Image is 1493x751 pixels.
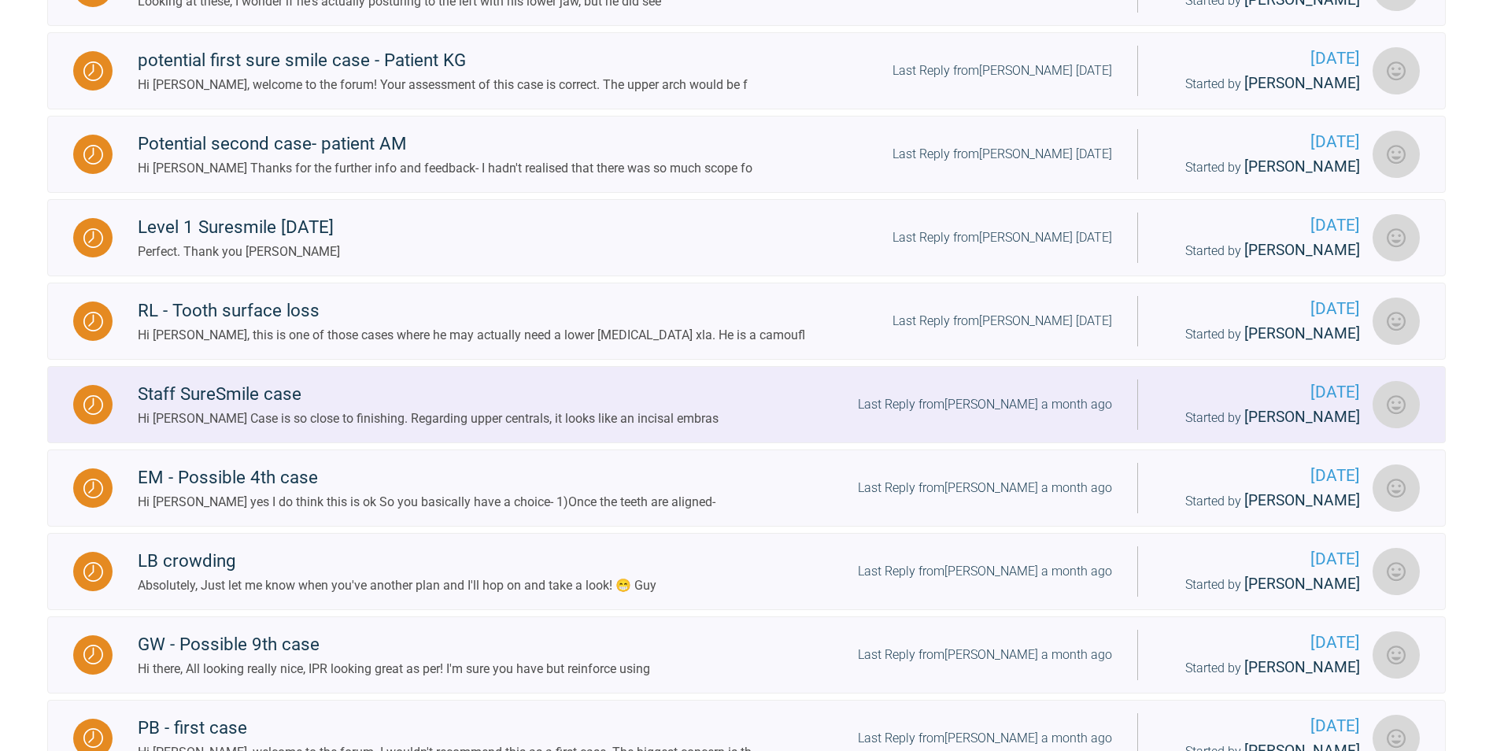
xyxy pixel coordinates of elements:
img: Lisa Smith [1373,298,1420,345]
div: Last Reply from [PERSON_NAME] [DATE] [892,311,1112,331]
div: Hi [PERSON_NAME] yes I do think this is ok So you basically have a choice- 1)Once the teeth are a... [138,492,715,512]
div: Absolutely, Just let me know when you've another plan and I'll hop on and take a look! 😁 Guy [138,575,656,596]
a: Waitingpotential first sure smile case - Patient KGHi [PERSON_NAME], welcome to the forum! Your a... [47,32,1446,109]
div: Staff SureSmile case [138,380,719,409]
span: [PERSON_NAME] [1244,575,1360,593]
div: Hi [PERSON_NAME], this is one of those cases where he may actually need a lower [MEDICAL_DATA] xl... [138,325,805,346]
img: Waiting [83,312,103,331]
div: Started by [1163,572,1360,597]
div: RL - Tooth surface loss [138,297,805,325]
img: Waiting [83,645,103,664]
div: Hi [PERSON_NAME], welcome to the forum! Your assessment of this case is correct. The upper arch w... [138,75,748,95]
a: WaitingPotential second case- patient AMHi [PERSON_NAME] Thanks for the further info and feedback... [47,116,1446,193]
img: Cathryn Sherlock [1373,381,1420,428]
div: Hi [PERSON_NAME] Case is so close to finishing. Regarding upper centrals, it looks like an incisa... [138,409,719,429]
a: WaitingLevel 1 Suresmile [DATE]Perfect. Thank you [PERSON_NAME]Last Reply from[PERSON_NAME] [DATE... [47,199,1446,276]
span: [PERSON_NAME] [1244,408,1360,426]
img: Oliver Smith [1373,214,1420,261]
div: Last Reply from [PERSON_NAME] a month ago [858,561,1112,582]
div: Last Reply from [PERSON_NAME] a month ago [858,728,1112,749]
div: Started by [1163,656,1360,680]
span: [DATE] [1163,379,1360,405]
div: Potential second case- patient AM [138,130,752,158]
span: [DATE] [1163,546,1360,572]
div: Last Reply from [PERSON_NAME] a month ago [858,478,1112,498]
img: Waiting [83,562,103,582]
div: Last Reply from [PERSON_NAME] a month ago [858,645,1112,665]
div: EM - Possible 4th case [138,464,715,492]
div: Last Reply from [PERSON_NAME] [DATE] [892,228,1112,248]
a: WaitingStaff SureSmile caseHi [PERSON_NAME] Case is so close to finishing. Regarding upper centra... [47,366,1446,443]
img: Cathryn Sherlock [1373,631,1420,679]
img: Chris Pritchard [1373,131,1420,178]
img: Lisa Smith [1373,548,1420,595]
img: Waiting [83,145,103,165]
span: [DATE] [1163,296,1360,322]
span: [DATE] [1163,129,1360,155]
div: potential first sure smile case - Patient KG [138,46,748,75]
img: Waiting [83,61,103,81]
span: [PERSON_NAME] [1244,491,1360,509]
span: [DATE] [1163,213,1360,239]
div: LB crowding [138,547,656,575]
img: Waiting [83,728,103,748]
a: WaitingEM - Possible 4th caseHi [PERSON_NAME] yes I do think this is ok So you basically have a c... [47,449,1446,527]
img: Cathryn Sherlock [1373,464,1420,512]
div: Last Reply from [PERSON_NAME] [DATE] [892,144,1112,165]
div: Started by [1163,239,1360,263]
div: GW - Possible 9th case [138,631,650,659]
div: Last Reply from [PERSON_NAME] [DATE] [892,61,1112,81]
span: [PERSON_NAME] [1244,157,1360,176]
div: Started by [1163,489,1360,513]
span: [DATE] [1163,463,1360,489]
div: Hi there, All looking really nice, IPR looking great as per! I'm sure you have but reinforce using [138,659,650,679]
a: WaitingRL - Tooth surface lossHi [PERSON_NAME], this is one of those cases where he may actually ... [47,283,1446,360]
img: Waiting [83,228,103,248]
div: PB - first case [138,714,752,742]
a: WaitingGW - Possible 9th caseHi there, All looking really nice, IPR looking great as per! I'm sur... [47,616,1446,694]
div: Level 1 Suresmile [DATE] [138,213,340,242]
div: Perfect. Thank you [PERSON_NAME] [138,242,340,262]
img: Waiting [83,395,103,415]
span: [DATE] [1163,46,1360,72]
span: [DATE] [1163,630,1360,656]
span: [PERSON_NAME] [1244,74,1360,92]
div: Last Reply from [PERSON_NAME] a month ago [858,394,1112,415]
span: [PERSON_NAME] [1244,241,1360,259]
span: [PERSON_NAME] [1244,324,1360,342]
div: Started by [1163,405,1360,430]
img: Farida Abdelaziz [1373,47,1420,94]
div: Started by [1163,72,1360,96]
span: [PERSON_NAME] [1244,658,1360,676]
div: Started by [1163,155,1360,179]
div: Hi [PERSON_NAME] Thanks for the further info and feedback- I hadn't realised that there was so mu... [138,158,752,179]
div: Started by [1163,322,1360,346]
img: Waiting [83,479,103,498]
a: WaitingLB crowdingAbsolutely, Just let me know when you've another plan and I'll hop on and take ... [47,533,1446,610]
span: [DATE] [1163,713,1360,739]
